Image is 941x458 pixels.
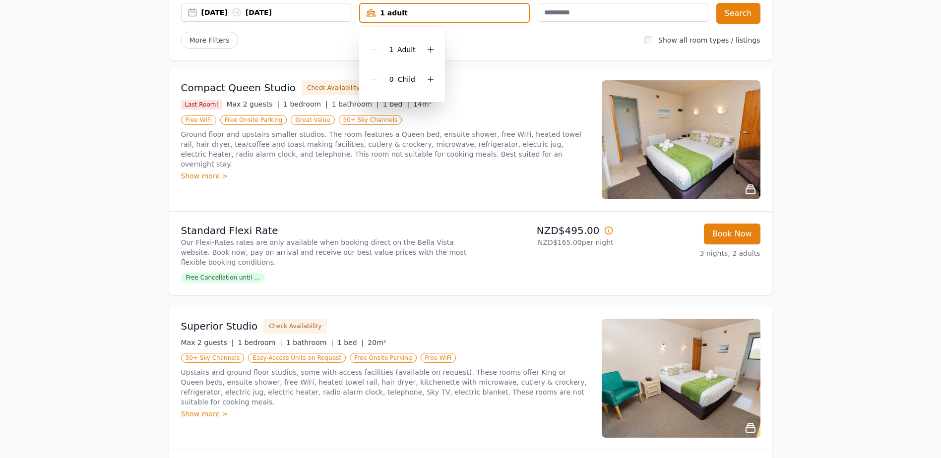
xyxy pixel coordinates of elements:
[248,353,346,363] span: Easy-Access Units on Request
[181,81,296,95] h3: Compact Queen Studio
[337,339,364,346] span: 1 bed |
[238,339,282,346] span: 1 bedroom |
[181,319,258,333] h3: Superior Studio
[398,75,415,83] span: Child
[181,100,223,110] span: Last Room!
[286,339,333,346] span: 1 bathroom |
[350,353,416,363] span: Free Onsite Parking
[704,224,760,244] button: Book Now
[181,273,265,283] span: Free Cancellation until ...
[360,8,529,18] div: 1 adult
[181,367,590,407] p: Upstairs and ground floor studios, some with access facilities (available on request). These room...
[226,100,279,108] span: Max 2 guests |
[368,339,386,346] span: 20m²
[658,36,760,44] label: Show all room types / listings
[181,409,590,419] div: Show more >
[181,171,590,181] div: Show more >
[383,100,409,108] span: 1 bed |
[475,237,614,247] p: NZD$165.00 per night
[413,100,432,108] span: 14m²
[181,339,234,346] span: Max 2 guests |
[181,224,467,237] p: Standard Flexi Rate
[389,75,394,83] span: 0
[181,237,467,267] p: Our Flexi-Rates rates are only available when booking direct on the Bella Vista website. Book now...
[339,115,402,125] span: 50+ Sky Channels
[475,224,614,237] p: NZD$495.00
[201,7,351,17] div: [DATE] [DATE]
[283,100,328,108] span: 1 bedroom |
[181,115,217,125] span: Free WiFi
[389,46,393,54] span: 1
[291,115,334,125] span: Great Value
[263,319,327,334] button: Check Availability
[181,129,590,169] p: Ground floor and upstairs smaller studios. The room features a Queen bed, ensuite shower, free Wi...
[302,80,365,95] button: Check Availability
[421,353,456,363] span: Free WiFi
[220,115,287,125] span: Free Onsite Parking
[397,46,415,54] span: Adult
[716,3,760,24] button: Search
[332,100,379,108] span: 1 bathroom |
[622,248,760,258] p: 3 nights, 2 adults
[181,32,238,49] span: More Filters
[181,353,245,363] span: 50+ Sky Channels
